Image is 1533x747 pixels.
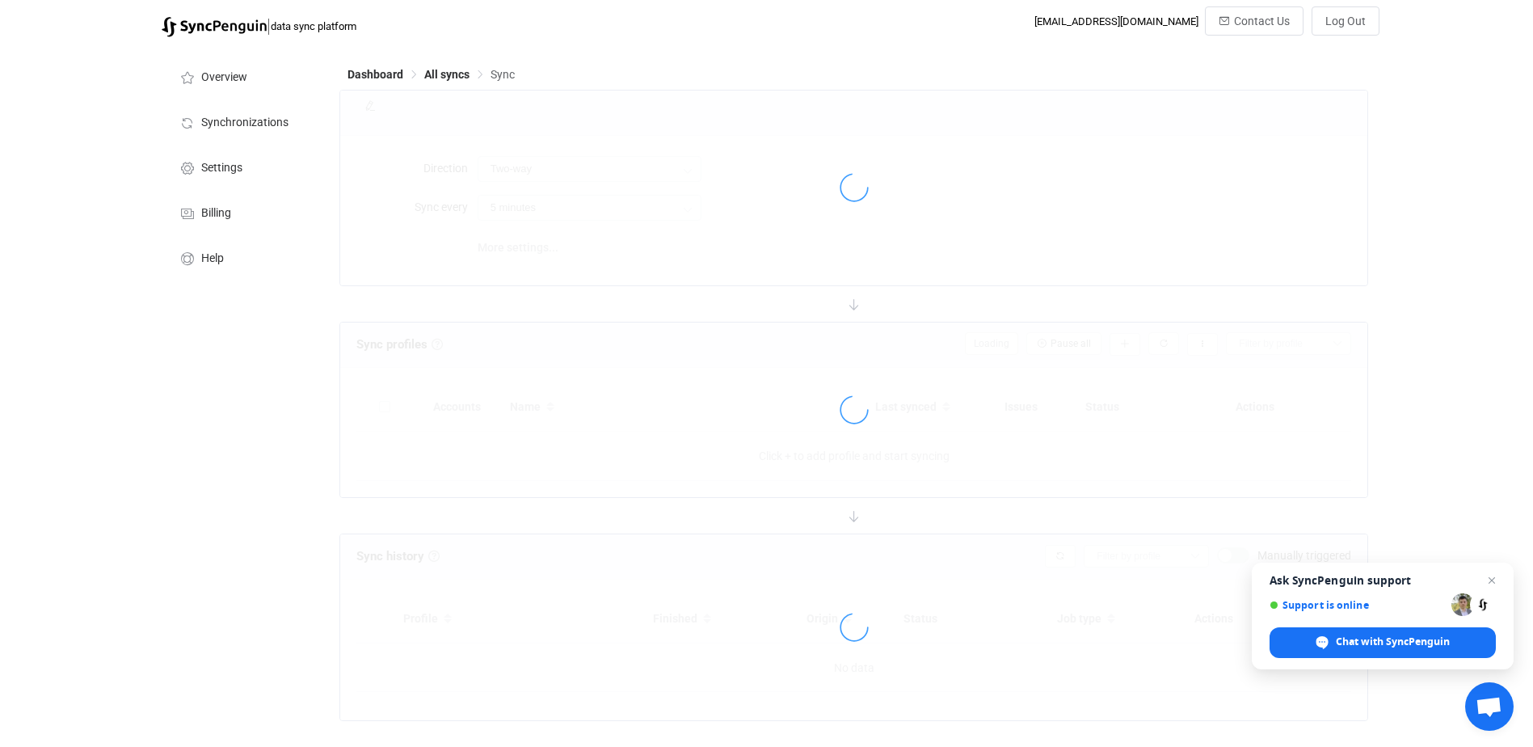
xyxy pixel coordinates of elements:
a: |data sync platform [162,15,356,37]
div: Breadcrumb [347,69,515,80]
div: Open chat [1465,682,1514,731]
span: Contact Us [1234,15,1290,27]
span: data sync platform [271,20,356,32]
img: syncpenguin.svg [162,17,267,37]
span: Dashboard [347,68,403,81]
a: Overview [162,53,323,99]
span: Close chat [1482,571,1501,590]
span: Chat with SyncPenguin [1336,635,1450,649]
a: Help [162,234,323,280]
div: [EMAIL_ADDRESS][DOMAIN_NAME] [1034,15,1198,27]
a: Settings [162,144,323,189]
span: Synchronizations [201,116,288,129]
button: Log Out [1312,6,1379,36]
div: Chat with SyncPenguin [1270,627,1496,658]
span: Settings [201,162,242,175]
span: Billing [201,207,231,220]
span: Overview [201,71,247,84]
span: | [267,15,271,37]
span: Ask SyncPenguin support [1270,574,1496,587]
button: Contact Us [1205,6,1303,36]
span: All syncs [424,68,470,81]
span: Support is online [1270,599,1446,611]
span: Help [201,252,224,265]
span: Sync [491,68,515,81]
a: Synchronizations [162,99,323,144]
span: Log Out [1325,15,1366,27]
a: Billing [162,189,323,234]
